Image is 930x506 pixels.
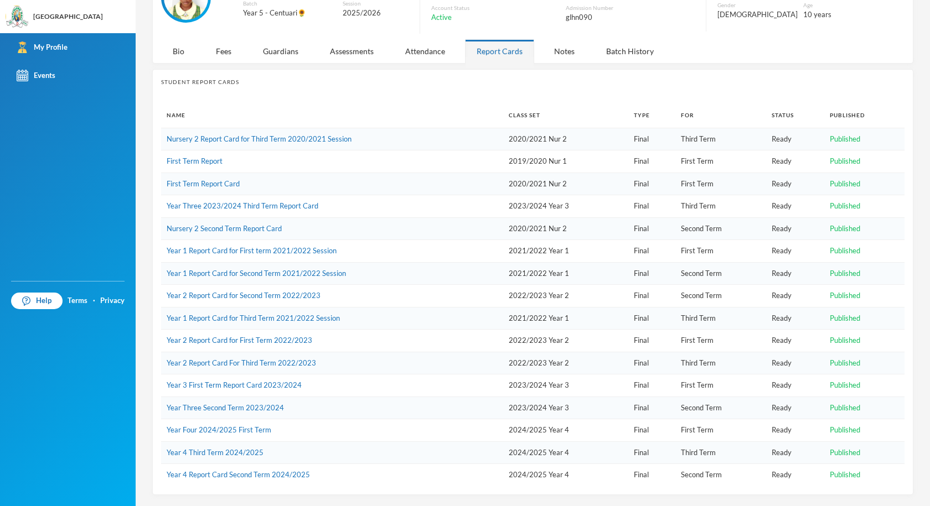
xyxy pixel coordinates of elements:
[675,374,766,397] td: First Term
[17,41,68,53] div: My Profile
[465,39,534,63] div: Report Cards
[766,128,824,150] td: Ready
[251,39,310,63] div: Guardians
[167,201,318,210] a: Year Three 2023/2024 Third Term Report Card
[167,157,223,165] a: First Term Report
[628,285,676,307] td: Final
[161,103,503,128] th: Name
[161,39,196,63] div: Bio
[204,39,243,63] div: Fees
[830,403,860,412] span: Published
[675,240,766,263] td: First Term
[830,425,860,434] span: Published
[675,173,766,195] td: First Term
[542,39,586,63] div: Notes
[68,295,87,306] a: Terms
[503,352,628,374] td: 2022/2023 Year 2
[766,150,824,173] td: Ready
[167,470,310,479] a: Year 4 Report Card Second Term 2024/2025
[766,397,824,419] td: Ready
[830,470,860,479] span: Published
[830,269,860,278] span: Published
[628,352,676,374] td: Final
[394,39,457,63] div: Attendance
[803,9,844,20] div: 10 years
[628,330,676,352] td: Final
[628,397,676,419] td: Final
[167,336,312,345] a: Year 2 Report Card for First Term 2022/2023
[6,6,28,28] img: logo
[766,307,824,330] td: Ready
[343,8,409,19] div: 2025/2026
[830,179,860,188] span: Published
[100,295,125,306] a: Privacy
[17,70,55,81] div: Events
[830,201,860,210] span: Published
[675,441,766,464] td: Third Term
[167,224,282,233] a: Nursery 2 Second Term Report Card
[167,380,302,389] a: Year 3 First Term Report Card 2023/2024
[830,134,860,143] span: Published
[628,262,676,285] td: Final
[503,374,628,397] td: 2023/2024 Year 3
[766,262,824,285] td: Ready
[628,374,676,397] td: Final
[675,195,766,218] td: Third Term
[167,246,337,255] a: Year 1 Report Card for First term 2021/2022 Session
[675,103,766,128] th: For
[675,464,766,486] td: Second Term
[766,374,824,397] td: Ready
[628,128,676,150] td: Final
[503,464,628,486] td: 2024/2025 Year 4
[830,224,860,233] span: Published
[167,134,352,143] a: Nursery 2 Report Card for Third Term 2020/2021 Session
[717,1,798,9] div: Gender
[628,103,676,128] th: Type
[167,403,284,412] a: Year Three Second Term 2023/2024
[431,4,560,12] div: Account Status
[167,269,346,278] a: Year 1 Report Card for Second Term 2021/2022 Session
[766,103,824,128] th: Status
[824,103,905,128] th: Published
[766,352,824,374] td: Ready
[503,441,628,464] td: 2024/2025 Year 4
[675,217,766,240] td: Second Term
[675,419,766,442] td: First Term
[766,173,824,195] td: Ready
[628,240,676,263] td: Final
[830,246,860,255] span: Published
[766,195,824,218] td: Ready
[717,9,798,20] div: [DEMOGRAPHIC_DATA]
[675,330,766,352] td: First Term
[93,295,95,306] div: ·
[675,352,766,374] td: Third Term
[167,179,240,188] a: First Term Report Card
[628,419,676,442] td: Final
[766,464,824,486] td: Ready
[803,1,844,9] div: Age
[675,128,766,150] td: Third Term
[675,307,766,330] td: Third Term
[503,419,628,442] td: 2024/2025 Year 4
[830,291,860,300] span: Published
[431,12,452,23] span: Active
[628,150,676,173] td: Final
[766,285,824,307] td: Ready
[766,441,824,464] td: Ready
[566,4,695,12] div: Admission Number
[628,441,676,464] td: Final
[675,262,766,285] td: Second Term
[766,330,824,352] td: Ready
[628,195,676,218] td: Final
[167,358,316,367] a: Year 2 Report Card For Third Term 2022/2023
[503,285,628,307] td: 2022/2023 Year 2
[830,314,860,322] span: Published
[167,314,340,322] a: Year 1 Report Card for Third Term 2021/2022 Session
[675,150,766,173] td: First Term
[766,217,824,240] td: Ready
[503,262,628,285] td: 2021/2022 Year 1
[830,157,860,165] span: Published
[766,419,824,442] td: Ready
[628,217,676,240] td: Final
[503,128,628,150] td: 2020/2021 Nur 2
